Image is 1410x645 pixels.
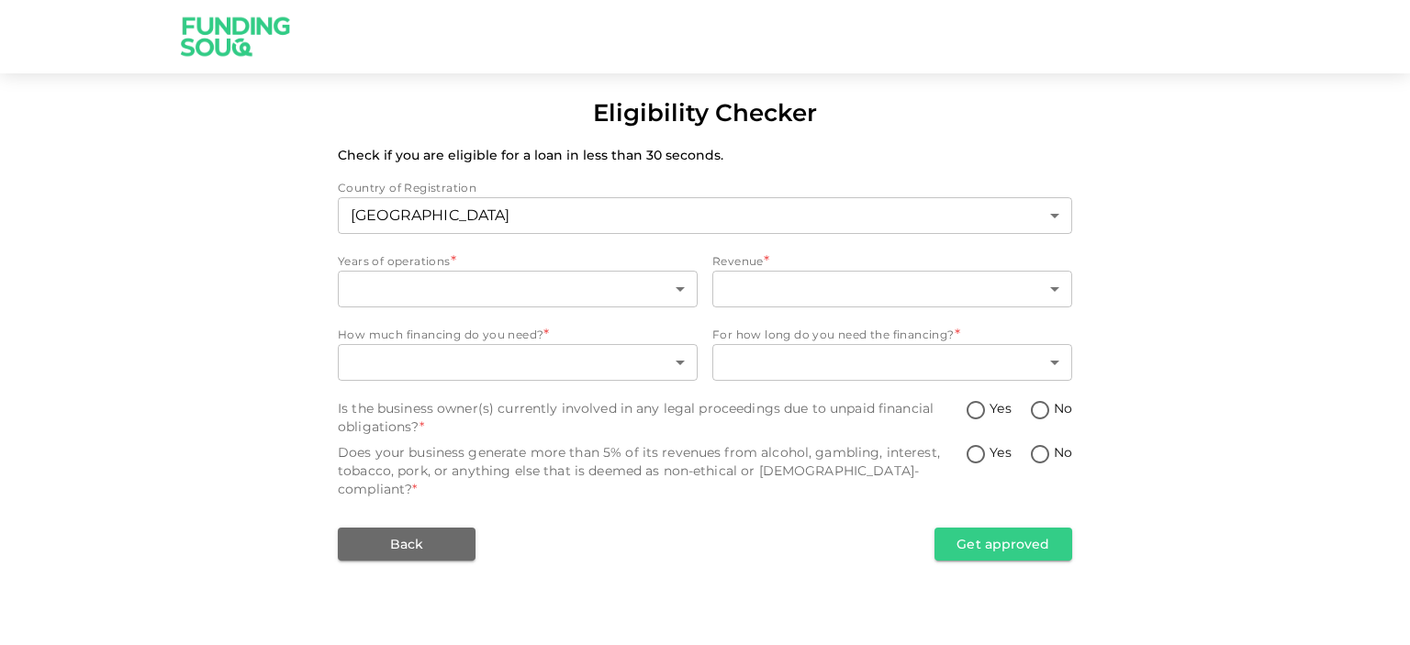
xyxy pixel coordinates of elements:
div: howLongFinancing [712,344,1072,381]
span: How much financing do you need? [338,328,543,341]
span: No [1054,443,1072,462]
span: For how long do you need the financing? [712,328,955,341]
span: Yes [990,443,1011,462]
div: Does your business generate more than 5% of its revenues from alcohol, gambling, interest, tobacc... [338,443,965,498]
div: Is the business owner(s) currently involved in any legal proceedings due to unpaid financial obli... [338,399,965,436]
button: Back [338,528,476,561]
p: Check if you are eligible for a loan in less than 30 seconds. [338,146,1072,164]
div: countryOfRegistration [338,197,1072,234]
span: Yes [990,399,1011,418]
span: Country of Registration [338,181,476,195]
div: howMuchAmountNeeded [338,344,698,381]
span: Years of operations [338,254,451,268]
div: revenue [712,271,1072,307]
div: Eligibility Checker [593,95,817,131]
span: No [1054,399,1072,418]
span: Revenue [712,254,764,268]
button: Get approved [934,528,1072,561]
div: yearsOfOperations [338,271,698,307]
